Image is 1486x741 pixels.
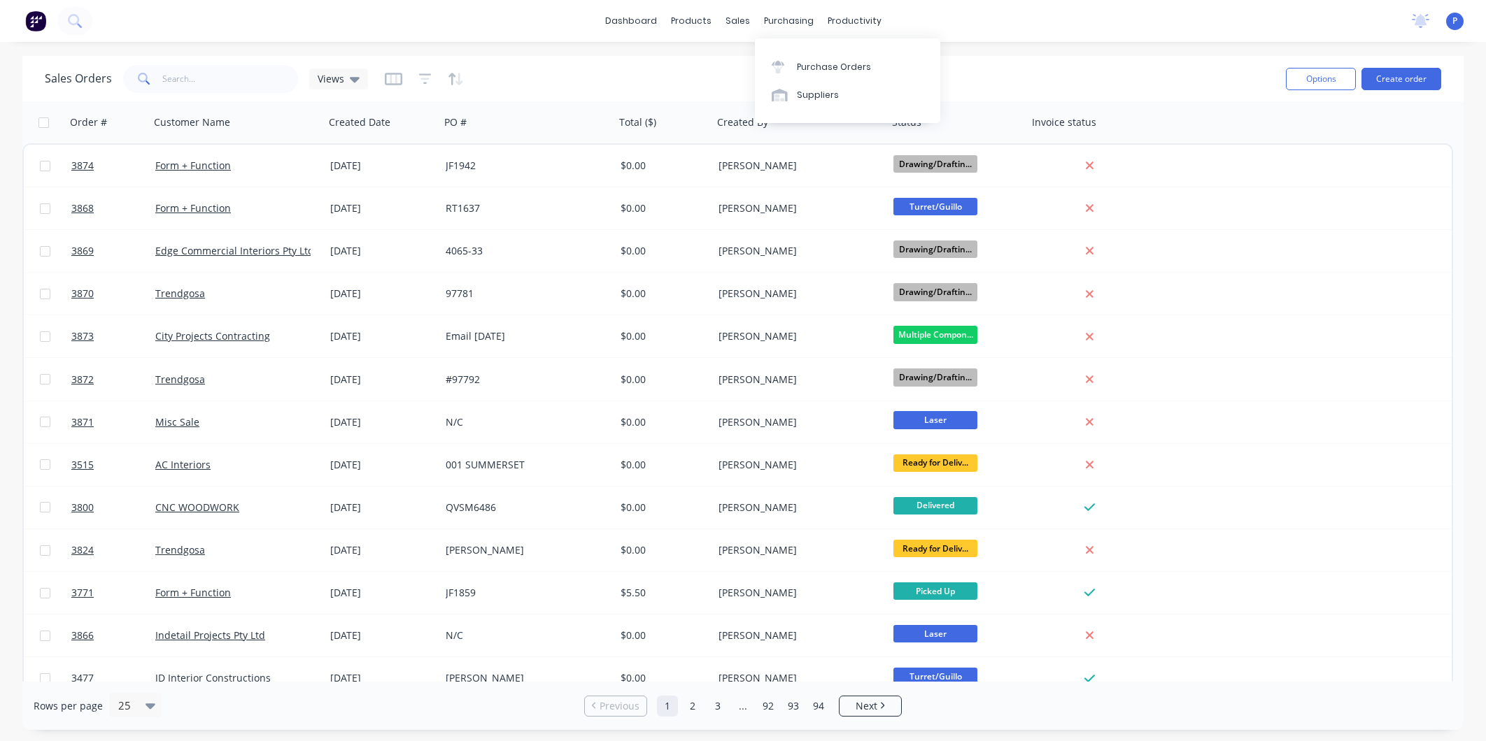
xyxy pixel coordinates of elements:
[797,61,871,73] div: Purchase Orders
[155,329,270,343] a: City Projects Contracting
[1032,115,1096,129] div: Invoice status
[330,244,434,258] div: [DATE]
[893,155,977,173] span: Drawing/Draftin...
[155,244,314,257] a: Edge Commercial Interiors Pty Ltd
[719,671,874,685] div: [PERSON_NAME]
[682,696,703,717] a: Page 2
[34,699,103,713] span: Rows per page
[329,115,390,129] div: Created Date
[621,373,703,387] div: $0.00
[330,671,434,685] div: [DATE]
[446,415,601,429] div: N/C
[621,201,703,215] div: $0.00
[71,628,94,642] span: 3866
[162,65,299,93] input: Search...
[621,586,703,600] div: $5.50
[71,359,155,401] a: 3872
[719,501,874,515] div: [PERSON_NAME]
[444,115,467,129] div: PO #
[330,543,434,557] div: [DATE]
[446,287,601,301] div: 97781
[330,415,434,429] div: [DATE]
[446,201,601,215] div: RT1637
[154,115,230,129] div: Customer Name
[71,572,155,614] a: 3771
[621,671,703,685] div: $0.00
[71,671,94,685] span: 3477
[719,329,874,343] div: [PERSON_NAME]
[330,159,434,173] div: [DATE]
[821,10,889,31] div: productivity
[808,696,829,717] a: Page 94
[71,657,155,699] a: 3477
[757,10,821,31] div: purchasing
[155,543,205,556] a: Trendgosa
[719,543,874,557] div: [PERSON_NAME]
[893,368,977,386] span: Drawing/Draftin...
[71,487,155,528] a: 3800
[330,586,434,600] div: [DATE]
[71,401,155,443] a: 3871
[719,10,757,31] div: sales
[621,543,703,557] div: $0.00
[330,287,434,301] div: [DATE]
[330,501,434,515] div: [DATE]
[893,326,977,343] span: Multiple Compon...
[621,458,703,472] div: $0.00
[155,586,231,599] a: Form + Function
[155,628,265,642] a: Indetail Projects Pty Ltd
[155,458,211,471] a: AC Interiors
[1452,15,1457,27] span: P
[621,244,703,258] div: $0.00
[446,159,601,173] div: JF1942
[71,273,155,315] a: 3870
[621,628,703,642] div: $0.00
[893,454,977,472] span: Ready for Deliv...
[155,201,231,215] a: Form + Function
[71,373,94,387] span: 3872
[719,201,874,215] div: [PERSON_NAME]
[446,373,601,387] div: #97792
[446,244,601,258] div: 4065-33
[71,244,94,258] span: 3869
[893,283,977,301] span: Drawing/Draftin...
[71,586,94,600] span: 3771
[330,458,434,472] div: [DATE]
[1286,68,1356,90] button: Options
[621,159,703,173] div: $0.00
[71,287,94,301] span: 3870
[893,411,977,429] span: Laser
[585,699,646,713] a: Previous page
[619,115,656,129] div: Total ($)
[797,89,839,101] div: Suppliers
[155,159,231,172] a: Form + Function
[330,329,434,343] div: [DATE]
[579,696,907,717] ul: Pagination
[155,671,271,684] a: JD Interior Constructions
[71,159,94,173] span: 3874
[71,501,94,515] span: 3800
[318,71,344,86] span: Views
[70,115,107,129] div: Order #
[719,287,874,301] div: [PERSON_NAME]
[893,497,977,515] span: Delivered
[446,628,601,642] div: N/C
[71,329,94,343] span: 3873
[446,543,601,557] div: [PERSON_NAME]
[71,444,155,486] a: 3515
[330,201,434,215] div: [DATE]
[71,543,94,557] span: 3824
[600,699,639,713] span: Previous
[758,696,779,717] a: Page 92
[446,458,601,472] div: 001 SUMMERSET
[598,10,664,31] a: dashboard
[707,696,728,717] a: Page 3
[330,373,434,387] div: [DATE]
[719,586,874,600] div: [PERSON_NAME]
[45,72,112,85] h1: Sales Orders
[856,699,877,713] span: Next
[717,115,768,129] div: Created By
[733,696,753,717] a: Jump forward
[71,315,155,357] a: 3873
[71,458,94,472] span: 3515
